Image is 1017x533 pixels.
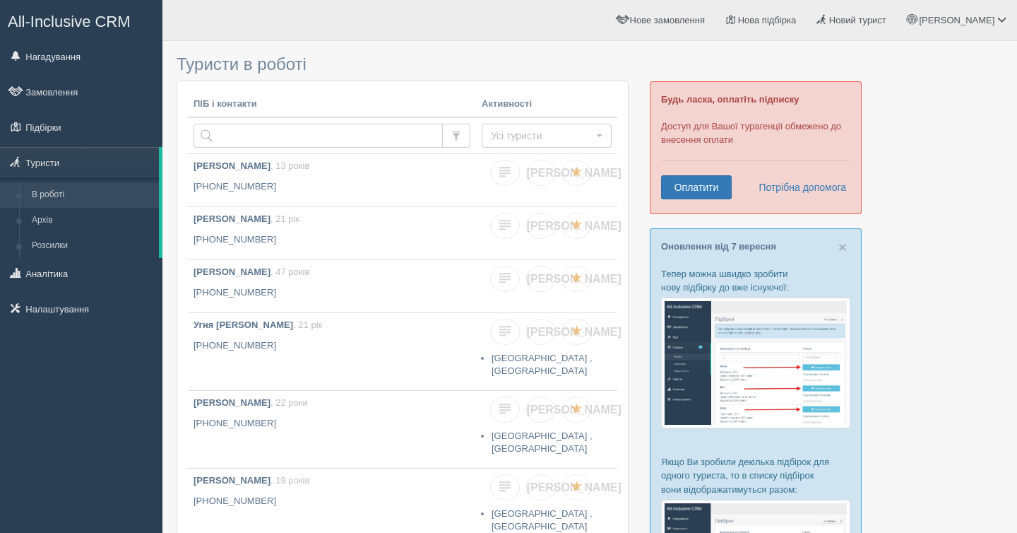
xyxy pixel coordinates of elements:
b: Будь ласка, оплатіть підписку [661,94,799,105]
p: [PHONE_NUMBER] [194,233,470,247]
a: Архів [25,208,159,233]
a: [PERSON_NAME] [526,213,556,239]
th: Активності [476,92,617,117]
a: Оновлення від 7 вересня [661,241,776,252]
span: All-Inclusive CRM [8,13,131,30]
span: , 21 рік [270,213,299,224]
p: Тепер можна швидко зробити нову підбірку до вже існуючої: [661,267,850,294]
p: [PHONE_NUMBER] [194,180,470,194]
th: ПІБ і контакти [188,92,476,117]
a: [PERSON_NAME] [526,160,556,186]
a: [PERSON_NAME], 22 роки [PHONE_NUMBER] [188,391,476,468]
a: [PERSON_NAME], 21 рік [PHONE_NUMBER] [188,207,476,259]
span: × [838,239,847,255]
button: Усі туристи [482,124,612,148]
b: Угня [PERSON_NAME] [194,320,293,330]
span: Туристи в роботі [177,54,307,74]
a: [PERSON_NAME] [526,319,556,345]
a: В роботі [25,182,159,208]
a: Оплатити [661,175,732,199]
a: [GEOGRAPHIC_DATA] , [GEOGRAPHIC_DATA] [492,508,593,532]
div: Доступ для Вашої турагенції обмежено до внесення оплати [650,81,862,214]
p: [PHONE_NUMBER] [194,495,470,508]
span: , 22 роки [270,397,308,408]
input: Пошук за ПІБ, паспортом або контактами [194,124,443,148]
a: [GEOGRAPHIC_DATA] , [GEOGRAPHIC_DATA] [492,353,593,377]
p: [PHONE_NUMBER] [194,417,470,430]
b: [PERSON_NAME] [194,397,270,408]
span: [PERSON_NAME] [527,220,621,232]
a: Потрібна допомога [749,175,847,199]
span: [PERSON_NAME] [527,167,621,179]
span: [PERSON_NAME] [527,326,621,338]
b: [PERSON_NAME] [194,160,270,171]
a: Розсилки [25,233,159,259]
a: Угня [PERSON_NAME], 21 рік [PHONE_NUMBER] [188,313,476,390]
span: , 47 років [270,266,309,277]
span: [PERSON_NAME] [527,404,621,416]
img: %D0%BF%D1%96%D0%B4%D0%B1%D1%96%D1%80%D0%BA%D0%B0-%D1%82%D1%83%D1%80%D0%B8%D1%81%D1%82%D1%83-%D1%8... [661,298,850,428]
b: [PERSON_NAME] [194,213,270,224]
span: Нова підбірка [738,15,797,25]
a: [PERSON_NAME], 13 років [PHONE_NUMBER] [188,154,476,206]
span: , 21 рік [293,320,322,330]
p: [PHONE_NUMBER] [194,286,470,300]
span: , 13 років [270,160,309,171]
span: [PERSON_NAME] [919,15,994,25]
span: [PERSON_NAME] [527,481,621,493]
a: [GEOGRAPHIC_DATA] , [GEOGRAPHIC_DATA] [492,430,593,455]
a: [PERSON_NAME] [526,397,556,423]
span: [PERSON_NAME] [527,273,621,285]
span: , 19 років [270,475,309,486]
p: Якщо Ви зробили декілька підбірок для одного туриста, то в списку підбірок вони відображатимуться... [661,455,850,496]
p: [PHONE_NUMBER] [194,339,470,353]
a: [PERSON_NAME], 47 років [PHONE_NUMBER] [188,260,476,312]
span: Нове замовлення [630,15,705,25]
span: Новий турист [829,15,886,25]
b: [PERSON_NAME] [194,266,270,277]
a: [PERSON_NAME] [526,474,556,500]
a: [PERSON_NAME] [526,266,556,292]
a: All-Inclusive CRM [1,1,162,40]
span: Усі туристи [491,129,593,143]
b: [PERSON_NAME] [194,475,270,486]
button: Close [838,240,847,254]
